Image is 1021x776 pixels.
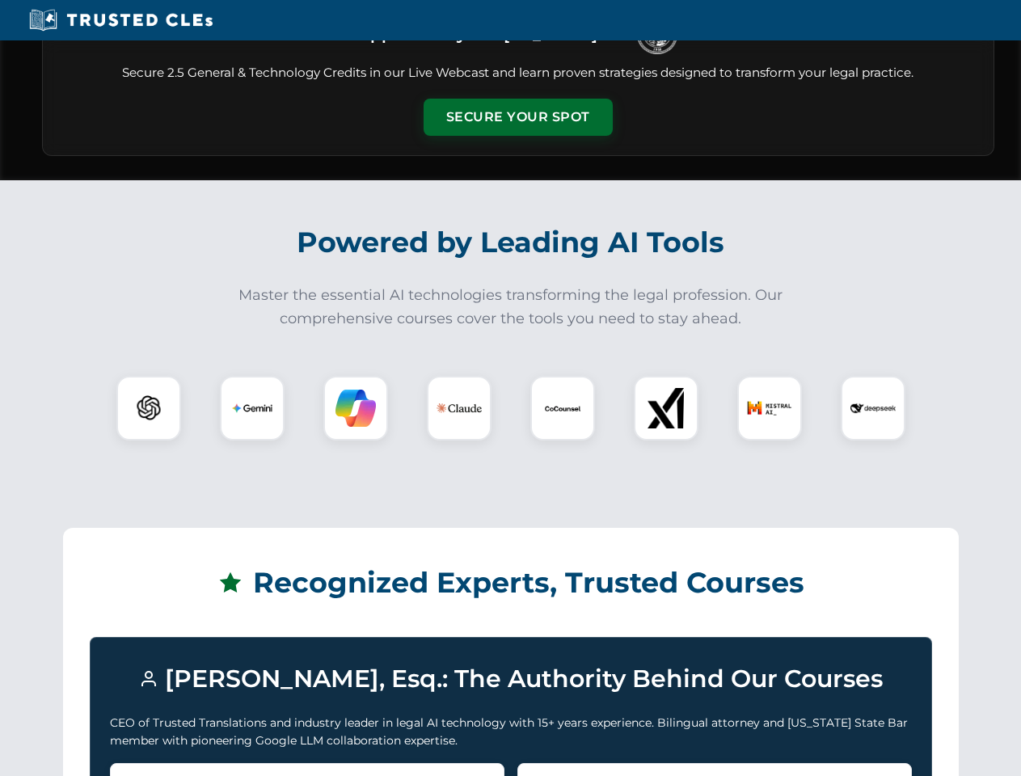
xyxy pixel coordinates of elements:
[232,388,272,428] img: Gemini Logo
[850,386,896,431] img: DeepSeek Logo
[110,714,912,750] p: CEO of Trusted Translations and industry leader in legal AI technology with 15+ years experience....
[530,376,595,441] div: CoCounsel
[228,284,794,331] p: Master the essential AI technologies transforming the legal profession. Our comprehensive courses...
[323,376,388,441] div: Copilot
[24,8,217,32] img: Trusted CLEs
[634,376,698,441] div: xAI
[116,376,181,441] div: ChatGPT
[110,657,912,701] h3: [PERSON_NAME], Esq.: The Authority Behind Our Courses
[90,555,932,611] h2: Recognized Experts, Trusted Courses
[63,214,959,271] h2: Powered by Leading AI Tools
[646,388,686,428] img: xAI Logo
[747,386,792,431] img: Mistral AI Logo
[335,388,376,428] img: Copilot Logo
[542,388,583,428] img: CoCounsel Logo
[424,99,613,136] button: Secure Your Spot
[437,386,482,431] img: Claude Logo
[427,376,492,441] div: Claude
[125,385,172,432] img: ChatGPT Logo
[737,376,802,441] div: Mistral AI
[220,376,285,441] div: Gemini
[841,376,905,441] div: DeepSeek
[62,64,974,82] p: Secure 2.5 General & Technology Credits in our Live Webcast and learn proven strategies designed ...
